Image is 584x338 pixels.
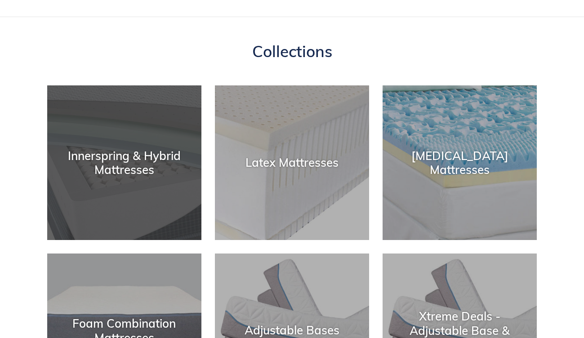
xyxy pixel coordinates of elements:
[47,85,201,240] a: Innerspring & Hybrid Mattresses
[47,149,201,177] div: Innerspring & Hybrid Mattresses
[47,42,537,61] h1: Collections
[215,85,369,240] a: Latex Mattresses
[383,85,537,240] a: [MEDICAL_DATA] Mattresses
[383,149,537,177] div: [MEDICAL_DATA] Mattresses
[215,324,369,338] div: Adjustable Bases
[215,156,369,170] div: Latex Mattresses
